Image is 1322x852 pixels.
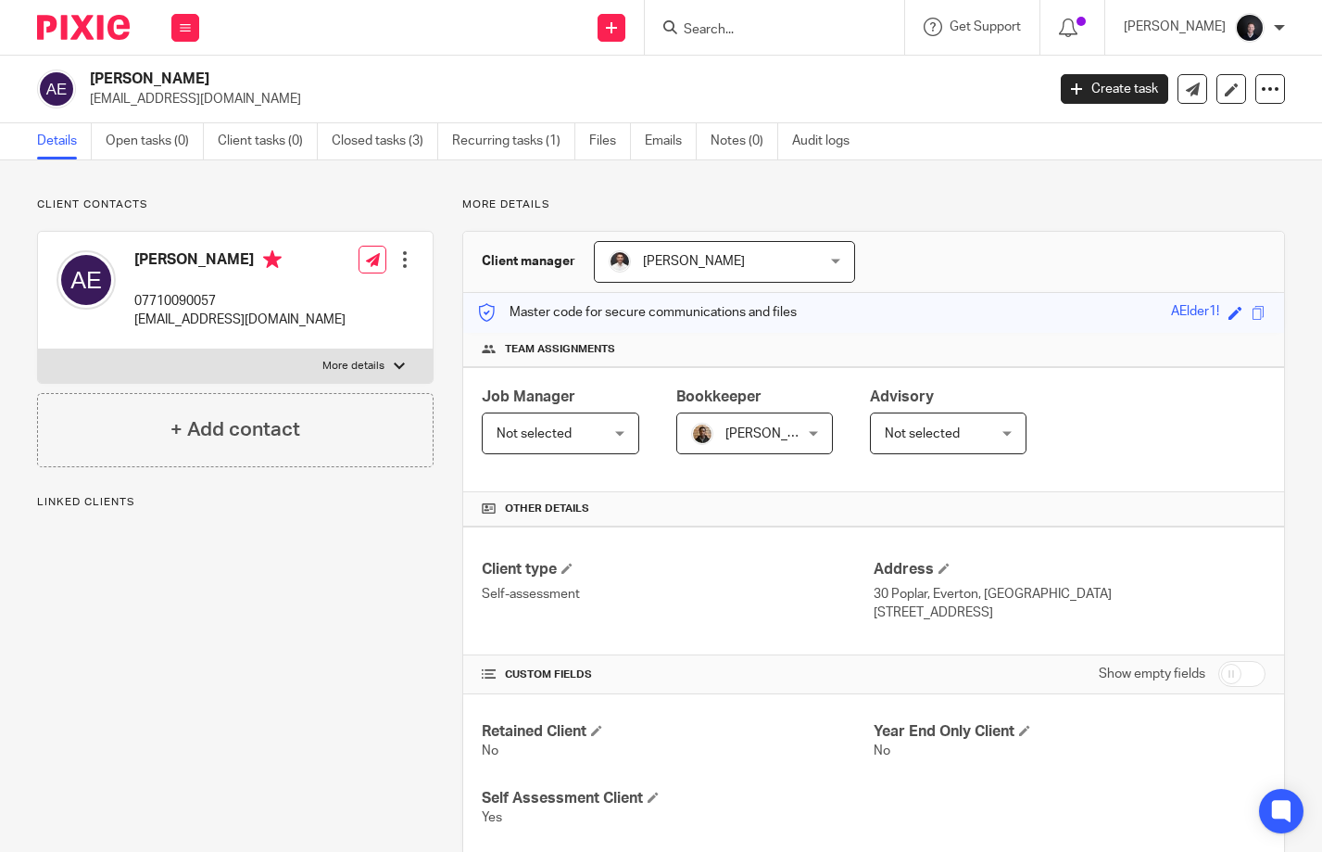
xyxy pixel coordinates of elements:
[874,604,1265,622] p: [STREET_ADDRESS]
[711,123,778,159] a: Notes (0)
[134,250,346,273] h4: [PERSON_NAME]
[950,20,1021,33] span: Get Support
[874,560,1265,579] h4: Address
[322,359,384,374] p: More details
[874,744,890,757] span: No
[90,70,844,89] h2: [PERSON_NAME]
[106,123,204,159] a: Open tasks (0)
[870,389,934,404] span: Advisory
[482,668,874,682] h4: CUSTOM FIELDS
[874,585,1265,604] p: 30 Poplar, Everton, [GEOGRAPHIC_DATA]
[134,311,346,329] p: [EMAIL_ADDRESS][DOMAIN_NAME]
[482,811,502,824] span: Yes
[90,90,1033,108] p: [EMAIL_ADDRESS][DOMAIN_NAME]
[37,123,92,159] a: Details
[57,250,116,310] img: svg%3E
[497,427,572,440] span: Not selected
[263,250,282,269] i: Primary
[134,292,346,311] p: 07710090057
[676,389,762,404] span: Bookkeeper
[452,123,575,159] a: Recurring tasks (1)
[482,722,874,742] h4: Retained Client
[477,303,797,322] p: Master code for secure communications and files
[725,427,827,440] span: [PERSON_NAME]
[885,427,960,440] span: Not selected
[1171,302,1219,324] div: AElder1!
[682,22,849,39] input: Search
[1235,13,1265,43] img: 455A2509.jpg
[1061,74,1168,104] a: Create task
[170,415,300,444] h4: + Add contact
[505,342,615,357] span: Team assignments
[37,70,76,108] img: svg%3E
[37,197,434,212] p: Client contacts
[1124,18,1226,36] p: [PERSON_NAME]
[218,123,318,159] a: Client tasks (0)
[691,423,713,445] img: WhatsApp%20Image%202025-04-23%20.jpg
[482,252,575,271] h3: Client manager
[462,197,1285,212] p: More details
[792,123,863,159] a: Audit logs
[874,722,1265,742] h4: Year End Only Client
[332,123,438,159] a: Closed tasks (3)
[482,744,498,757] span: No
[643,255,745,268] span: [PERSON_NAME]
[482,560,874,579] h4: Client type
[37,15,130,40] img: Pixie
[482,585,874,604] p: Self-assessment
[482,389,575,404] span: Job Manager
[37,495,434,510] p: Linked clients
[482,789,874,808] h4: Self Assessment Client
[609,250,631,273] img: dom%20slack.jpg
[505,502,589,516] span: Other details
[645,123,697,159] a: Emails
[1099,665,1205,683] label: Show empty fields
[589,123,631,159] a: Files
